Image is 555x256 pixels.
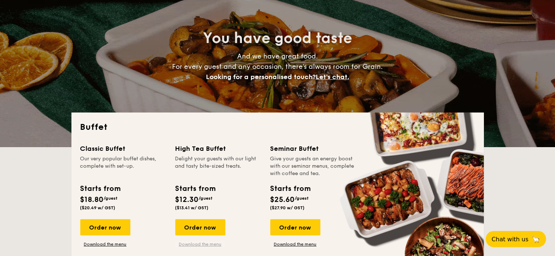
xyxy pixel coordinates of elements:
a: Download the menu [175,241,225,247]
span: ($13.41 w/ GST) [175,205,209,210]
div: Classic Buffet [80,143,166,154]
span: Let's chat. [316,73,349,81]
span: /guest [199,196,213,201]
div: Starts from [270,183,310,194]
div: Delight your guests with our light and tasty bite-sized treats. [175,155,261,177]
span: Looking for a personalised touch? [206,73,316,81]
span: ($27.90 w/ GST) [270,205,305,210]
div: Starts from [175,183,215,194]
div: Give your guests an energy boost with our seminar menus, complete with coffee and tea. [270,155,356,177]
span: /guest [104,196,118,201]
button: Chat with us🦙 [486,231,546,247]
div: Starts from [80,183,120,194]
span: You have good taste [203,29,352,47]
div: Seminar Buffet [270,143,356,154]
div: High Tea Buffet [175,143,261,154]
span: $18.80 [80,195,104,204]
div: Order now [175,219,225,235]
span: Chat with us [492,236,528,243]
h2: Buffet [80,121,475,133]
div: Our very popular buffet dishes, complete with set-up. [80,155,166,177]
span: And we have great food. For every guest and any occasion, there’s always room for Grain. [172,52,383,81]
a: Download the menu [80,241,130,247]
a: Download the menu [270,241,320,247]
div: Order now [270,219,320,235]
span: $25.60 [270,195,295,204]
span: ($20.49 w/ GST) [80,205,116,210]
div: Order now [80,219,130,235]
span: 🦙 [531,235,540,243]
span: /guest [295,196,309,201]
span: $12.30 [175,195,199,204]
